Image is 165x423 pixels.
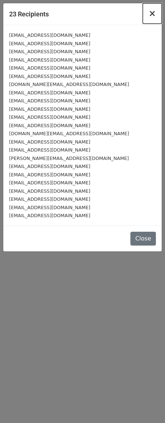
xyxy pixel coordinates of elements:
small: [EMAIL_ADDRESS][DOMAIN_NAME] [9,90,90,95]
iframe: Chat Widget [129,388,165,423]
button: Close [143,3,162,24]
small: [EMAIL_ADDRESS][DOMAIN_NAME] [9,65,90,71]
small: [EMAIL_ADDRESS][DOMAIN_NAME] [9,106,90,112]
small: [EMAIL_ADDRESS][DOMAIN_NAME] [9,114,90,120]
small: [EMAIL_ADDRESS][DOMAIN_NAME] [9,172,90,177]
small: [EMAIL_ADDRESS][DOMAIN_NAME] [9,41,90,46]
small: [EMAIL_ADDRESS][DOMAIN_NAME] [9,188,90,194]
small: [EMAIL_ADDRESS][DOMAIN_NAME] [9,147,90,153]
h5: 23 Recipients [9,9,49,19]
small: [EMAIL_ADDRESS][DOMAIN_NAME] [9,164,90,169]
small: [EMAIL_ADDRESS][DOMAIN_NAME] [9,139,90,145]
small: [EMAIL_ADDRESS][DOMAIN_NAME] [9,32,90,38]
button: Close [130,232,156,246]
small: [EMAIL_ADDRESS][DOMAIN_NAME] [9,57,90,63]
small: [DOMAIN_NAME][EMAIL_ADDRESS][DOMAIN_NAME] [9,82,129,87]
span: × [149,8,156,19]
small: [EMAIL_ADDRESS][DOMAIN_NAME] [9,98,90,103]
small: [DOMAIN_NAME][EMAIL_ADDRESS][DOMAIN_NAME] [9,131,129,136]
small: [EMAIL_ADDRESS][DOMAIN_NAME] [9,196,90,202]
small: [EMAIL_ADDRESS][DOMAIN_NAME] [9,213,90,218]
small: [EMAIL_ADDRESS][DOMAIN_NAME] [9,180,90,185]
small: [EMAIL_ADDRESS][DOMAIN_NAME] [9,205,90,210]
small: [PERSON_NAME][EMAIL_ADDRESS][DOMAIN_NAME] [9,156,129,161]
small: [EMAIL_ADDRESS][DOMAIN_NAME] [9,74,90,79]
small: [EMAIL_ADDRESS][DOMAIN_NAME] [9,123,90,128]
small: [EMAIL_ADDRESS][DOMAIN_NAME] [9,49,90,54]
